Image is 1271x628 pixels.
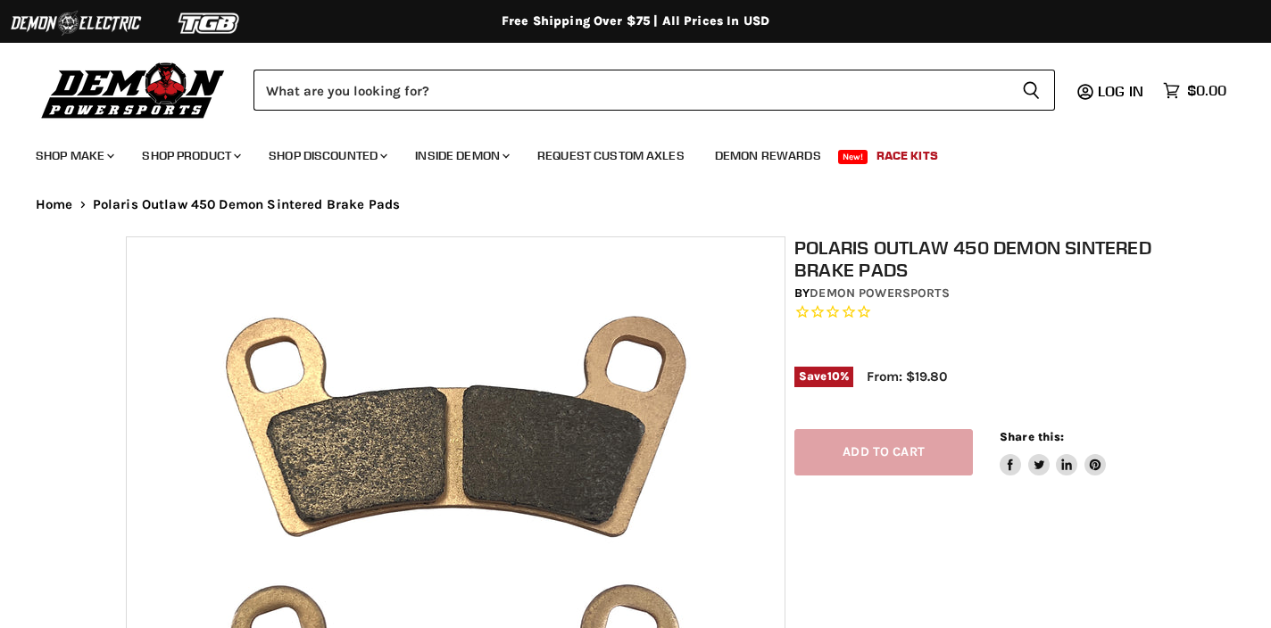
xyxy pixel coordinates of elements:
[1154,78,1235,103] a: $0.00
[794,236,1154,281] h1: Polaris Outlaw 450 Demon Sintered Brake Pads
[9,6,143,40] img: Demon Electric Logo 2
[255,137,398,174] a: Shop Discounted
[1187,82,1226,99] span: $0.00
[838,150,868,164] span: New!
[1000,429,1106,476] aside: Share this:
[1000,430,1064,443] span: Share this:
[794,303,1154,322] span: Rated 0.0 out of 5 stars 0 reviews
[1098,82,1143,100] span: Log in
[129,137,252,174] a: Shop Product
[22,130,1222,174] ul: Main menu
[402,137,520,174] a: Inside Demon
[36,58,231,121] img: Demon Powersports
[1008,70,1055,111] button: Search
[93,197,401,212] span: Polaris Outlaw 450 Demon Sintered Brake Pads
[863,137,951,174] a: Race Kits
[702,137,835,174] a: Demon Rewards
[36,197,73,212] a: Home
[1090,83,1154,99] a: Log in
[794,284,1154,303] div: by
[524,137,698,174] a: Request Custom Axles
[867,368,947,384] span: From: $19.80
[143,6,277,40] img: TGB Logo 2
[253,70,1055,111] form: Product
[810,285,949,301] a: Demon Powersports
[22,137,125,174] a: Shop Make
[827,369,840,383] span: 10
[253,70,1008,111] input: Search
[794,367,853,386] span: Save %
